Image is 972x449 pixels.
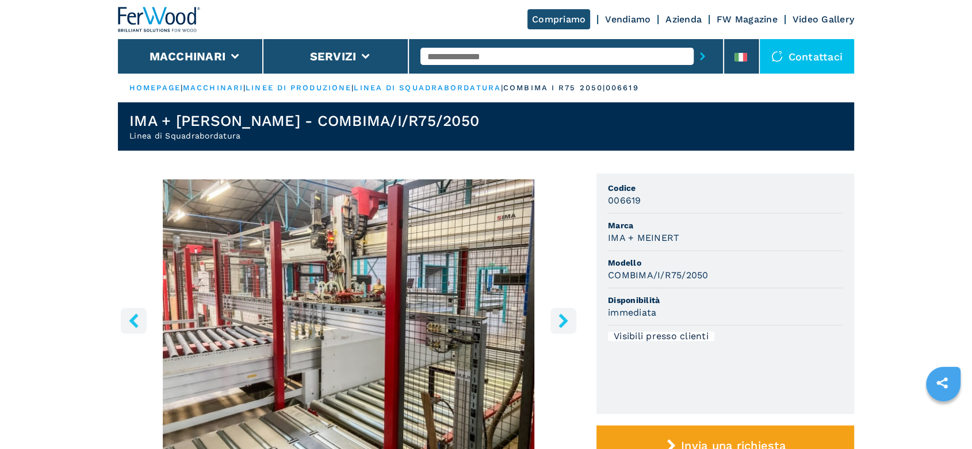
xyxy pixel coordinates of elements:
[760,39,855,74] div: Contattaci
[129,130,479,141] h2: Linea di Squadrabordatura
[527,9,590,29] a: Compriamo
[243,83,246,92] span: |
[608,220,843,231] span: Marca
[923,397,963,440] iframe: Chat
[246,83,351,92] a: linee di produzione
[608,268,709,282] h3: COMBIMA/I/R75/2050
[118,7,201,32] img: Ferwood
[503,83,606,93] p: combima i r75 2050 |
[354,83,501,92] a: linea di squadrabordatura
[129,112,479,130] h1: IMA + [PERSON_NAME] - COMBIMA/I/R75/2050
[351,83,354,92] span: |
[694,43,711,70] button: submit-button
[606,83,639,93] p: 006619
[665,14,702,25] a: Azienda
[771,51,783,62] img: Contattaci
[550,308,576,333] button: right-button
[608,231,679,244] h3: IMA + MEINERT
[608,194,641,207] h3: 006619
[183,83,243,92] a: macchinari
[501,83,503,92] span: |
[150,49,226,63] button: Macchinari
[309,49,356,63] button: Servizi
[608,257,843,268] span: Modello
[793,14,854,25] a: Video Gallery
[608,306,656,319] h3: immediata
[129,83,181,92] a: HOMEPAGE
[608,332,714,341] div: Visibili presso clienti
[605,14,650,25] a: Vendiamo
[181,83,183,92] span: |
[608,294,843,306] span: Disponibilità
[928,369,956,397] a: sharethis
[608,182,843,194] span: Codice
[717,14,778,25] a: FW Magazine
[121,308,147,333] button: left-button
